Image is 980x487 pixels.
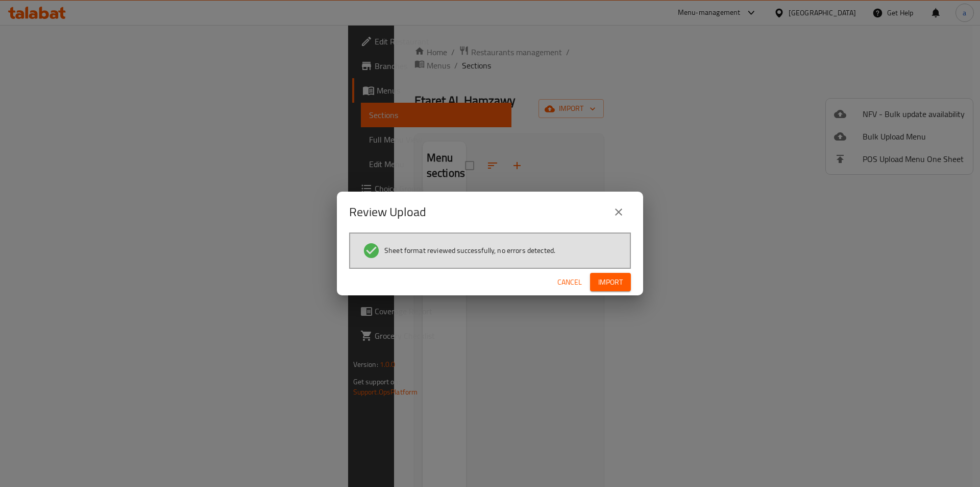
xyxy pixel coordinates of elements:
[557,276,582,289] span: Cancel
[384,245,555,256] span: Sheet format reviewed successfully, no errors detected.
[598,276,623,289] span: Import
[606,200,631,224] button: close
[553,273,586,292] button: Cancel
[349,204,426,220] h2: Review Upload
[590,273,631,292] button: Import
